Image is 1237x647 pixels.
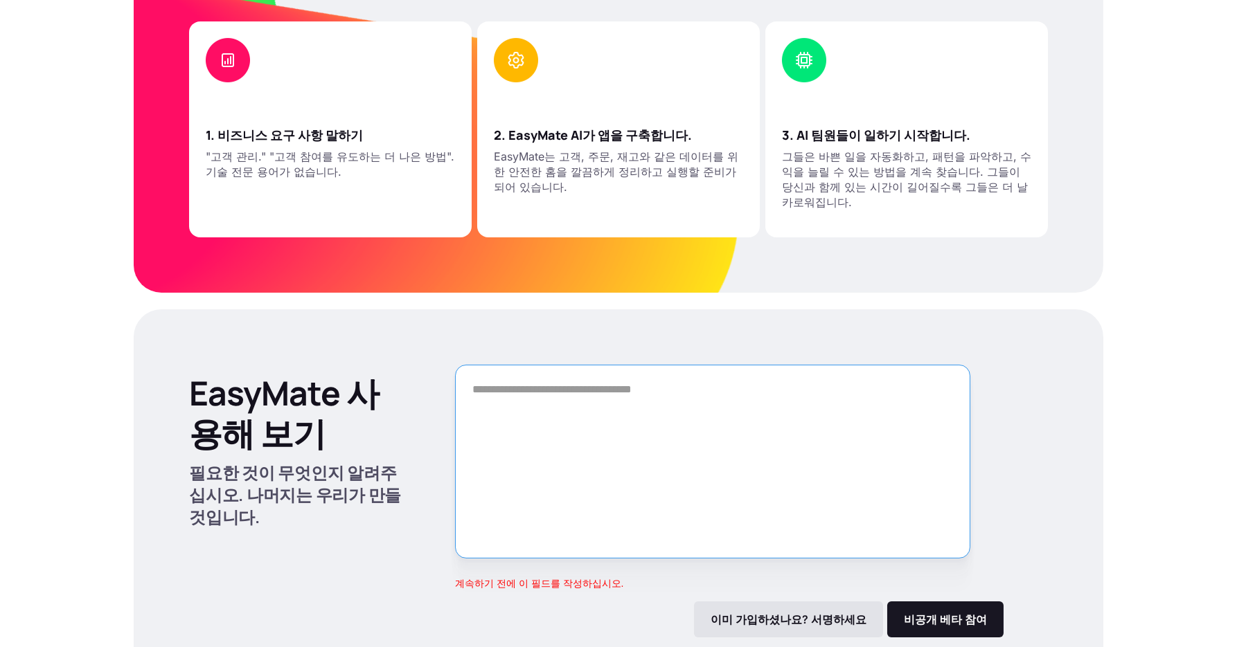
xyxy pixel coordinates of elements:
p: 그들은 바쁜 일을 자동화하고, 패턴을 파악하고, 수익을 늘릴 수 있는 방법을 계속 찾습니다. 그들이 당신과 함께 있는 시간이 길어질수록 그들은 더 날카로워집니다. [782,149,1031,210]
div: 계속하기 전에 이 필드를 작성하십시오. [455,576,623,590]
p: 1. 비즈니스 요구 사항 말하기 [206,127,363,143]
p: 3. AI 팀원들이 일하기 시작합니다. [782,127,970,143]
p: EasyMate는 고객, 주문, 재고와 같은 데이터를 위한 안전한 홈을 깔끔하게 정리하고 실행할 준비가 되어 있습니다. [494,149,743,194]
p: EasyMate 사용해 보기 [189,373,409,453]
p: 필요한 것이 무엇인지 알려주십시오. 나머지는 우리가 만들 것입니다. [189,462,409,528]
form: 형 [455,365,1004,637]
a: 비공개 베타 참여 [887,601,1004,637]
p: 이미 가입하셨나요? 서명하세요 [711,612,866,626]
p: 2. EasyMate AI가 앱을 구축합니다. [494,127,692,143]
p: "고객 관리." "고객 참여를 유도하는 더 나은 방법". 기술 전문 용어가 없습니다. [206,149,455,179]
a: 이미 가입하셨나요? 서명하세요 [694,601,883,637]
